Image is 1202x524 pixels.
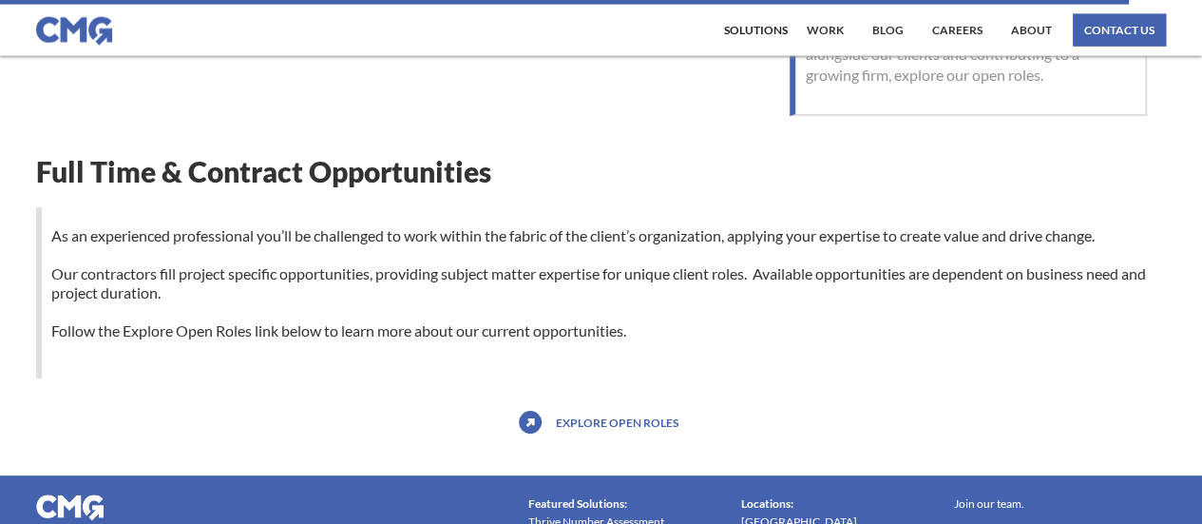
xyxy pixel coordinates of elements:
[36,154,1166,188] h1: Full Time & Contract Opportunities
[519,411,542,434] img: icon with arrow pointing up and to the right.
[953,495,1023,513] a: Join our team.
[868,14,908,47] a: Blog
[42,226,1166,340] p: As an experienced professional you’ll be challenged to work within the fabric of the client’s org...
[36,17,112,46] img: CMG logo in blue.
[1084,25,1154,36] div: contact us
[36,495,104,520] img: CMG logo in white
[724,25,788,36] div: Solutions
[741,495,793,513] div: Locations:
[528,495,627,513] div: Featured Solutions:
[1006,14,1057,47] a: About
[802,14,849,47] a: work
[551,407,683,437] a: Explore open roles
[927,14,987,47] a: Careers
